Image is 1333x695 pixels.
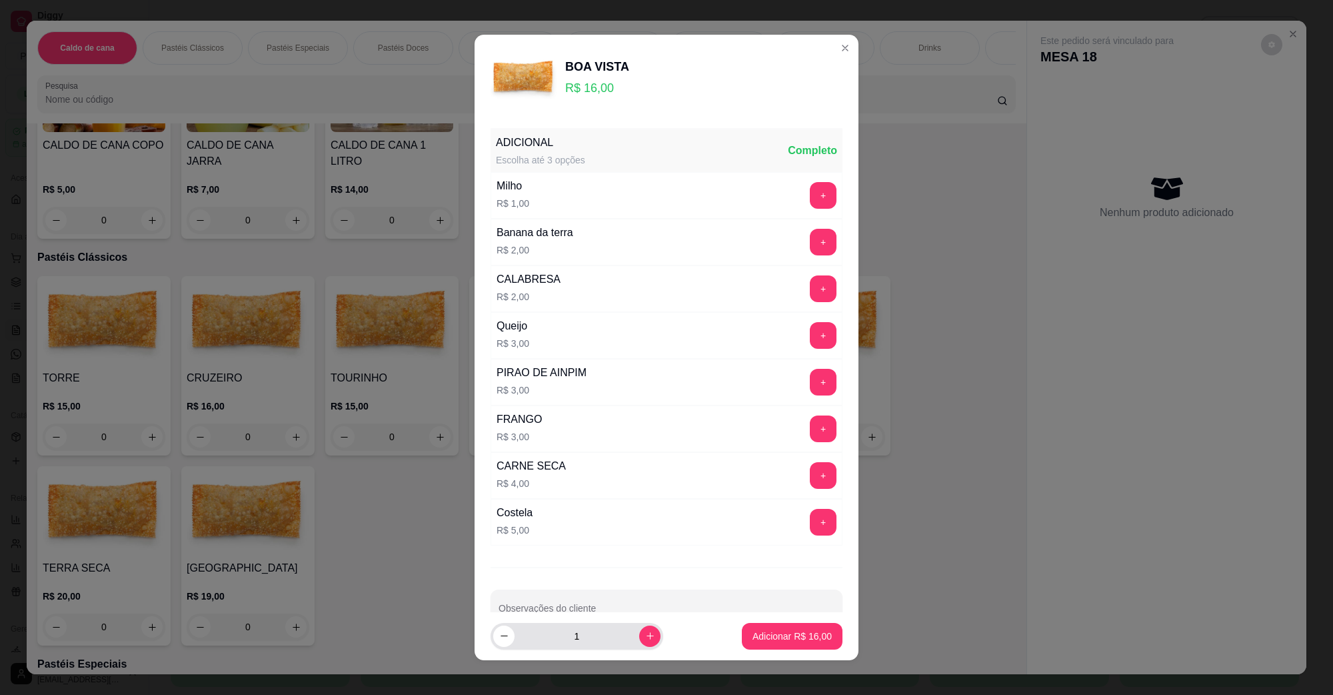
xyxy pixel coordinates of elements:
[810,509,836,536] button: add
[788,143,837,159] div: Completo
[810,462,836,489] button: add
[499,607,834,620] input: Observações do cliente
[497,290,561,303] p: R$ 2,00
[810,275,836,302] button: add
[742,623,842,650] button: Adicionar R$ 16,00
[810,182,836,209] button: add
[497,318,529,334] div: Queijo
[497,337,529,350] p: R$ 3,00
[497,197,529,210] p: R$ 1,00
[639,626,661,647] button: increase-product-quantity
[810,322,836,349] button: add
[834,37,856,59] button: Close
[497,412,542,428] div: FRANGO
[496,153,585,167] div: Escolha até 3 opções
[497,243,573,257] p: R$ 2,00
[496,135,585,151] div: ADICIONAL
[810,416,836,442] button: add
[810,369,836,396] button: add
[497,477,566,490] p: R$ 4,00
[565,57,629,76] div: BOA VISTA
[497,430,542,444] p: R$ 3,00
[497,384,587,397] p: R$ 3,00
[497,225,573,241] div: Banana da terra
[752,630,832,643] p: Adicionar R$ 16,00
[497,178,529,194] div: Milho
[497,271,561,287] div: CALABRESA
[810,229,836,255] button: add
[491,45,557,112] img: product-image
[497,524,533,537] p: R$ 5,00
[497,458,566,474] div: CARNE SECA
[497,365,587,381] div: PIRAO DE AINPIM
[497,505,533,521] div: Costela
[493,626,515,647] button: decrease-product-quantity
[565,79,629,97] p: R$ 16,00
